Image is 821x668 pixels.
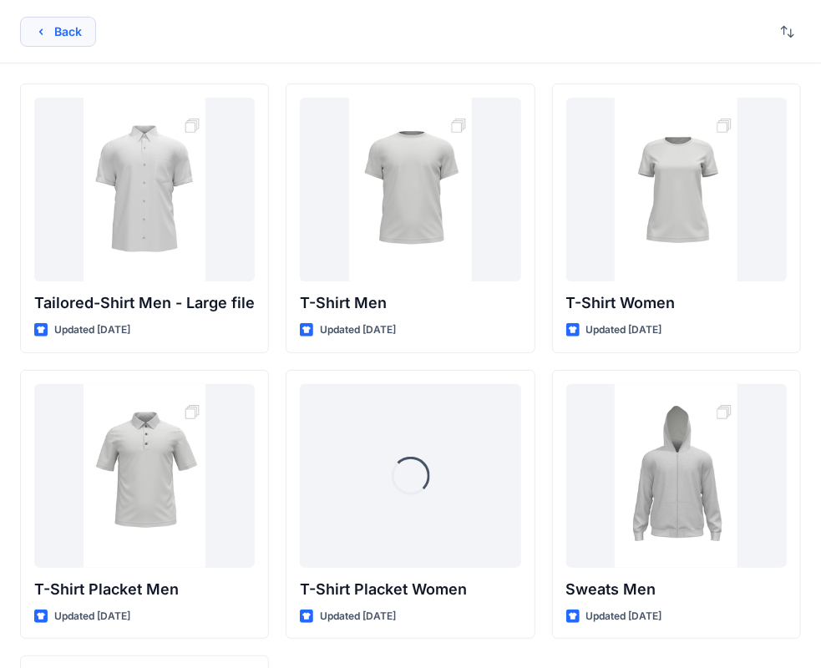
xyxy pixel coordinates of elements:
[34,384,255,568] a: T-Shirt Placket Men
[34,98,255,281] a: Tailored-Shirt Men - Large file
[586,608,662,625] p: Updated [DATE]
[320,321,396,339] p: Updated [DATE]
[54,321,130,339] p: Updated [DATE]
[566,98,787,281] a: T-Shirt Women
[320,608,396,625] p: Updated [DATE]
[20,17,96,47] button: Back
[34,291,255,315] p: Tailored-Shirt Men - Large file
[566,384,787,568] a: Sweats Men
[34,578,255,601] p: T-Shirt Placket Men
[54,608,130,625] p: Updated [DATE]
[586,321,662,339] p: Updated [DATE]
[300,291,520,315] p: T-Shirt Men
[300,578,520,601] p: T-Shirt Placket Women
[300,98,520,281] a: T-Shirt Men
[566,291,787,315] p: T-Shirt Women
[566,578,787,601] p: Sweats Men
